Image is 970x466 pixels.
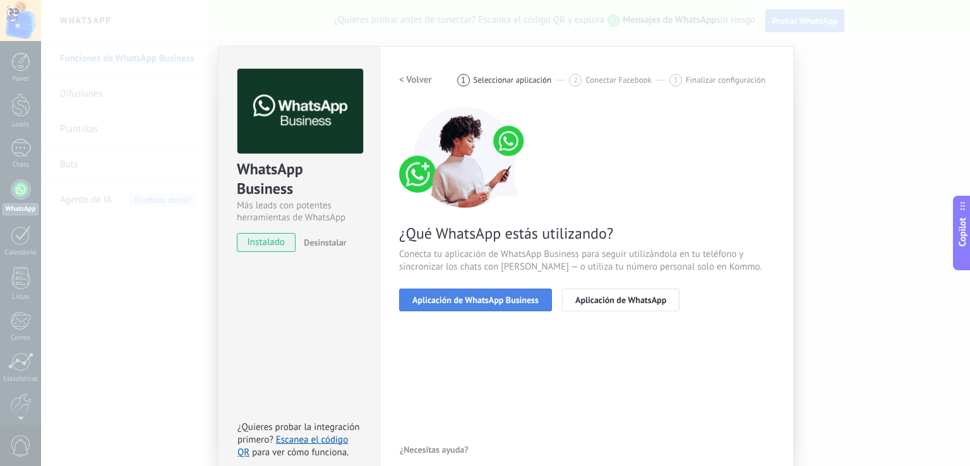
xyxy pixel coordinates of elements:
button: Aplicación de WhatsApp Business [399,289,552,311]
span: Aplicación de WhatsApp Business [412,296,539,304]
a: Escanea el código QR [237,434,348,458]
h2: < Volver [399,74,432,86]
span: 2 [573,75,578,85]
span: Copilot [956,218,969,247]
span: para ver cómo funciona. [252,446,349,458]
span: Conectar Facebook [585,75,652,85]
span: Conecta tu aplicación de WhatsApp Business para seguir utilizándola en tu teléfono y sincronizar ... [399,248,774,273]
button: < Volver [399,69,432,92]
span: Aplicación de WhatsApp [575,296,666,304]
span: ¿Quieres probar la integración primero? [237,421,360,446]
button: Desinstalar [299,233,346,252]
span: Desinstalar [304,237,346,248]
img: logo_main.png [237,69,363,154]
div: WhatsApp Business [237,159,361,200]
span: instalado [237,233,295,252]
img: connect number [399,107,532,208]
span: 3 [673,75,678,85]
span: ¿Necesitas ayuda? [400,445,469,454]
button: Aplicación de WhatsApp [562,289,680,311]
button: ¿Necesitas ayuda? [399,440,469,459]
span: 1 [461,75,465,85]
span: ¿Qué WhatsApp estás utilizando? [399,224,774,243]
div: Más leads con potentes herramientas de WhatsApp [237,200,361,224]
span: Seleccionar aplicación [474,75,552,85]
span: Finalizar configuración [686,75,765,85]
